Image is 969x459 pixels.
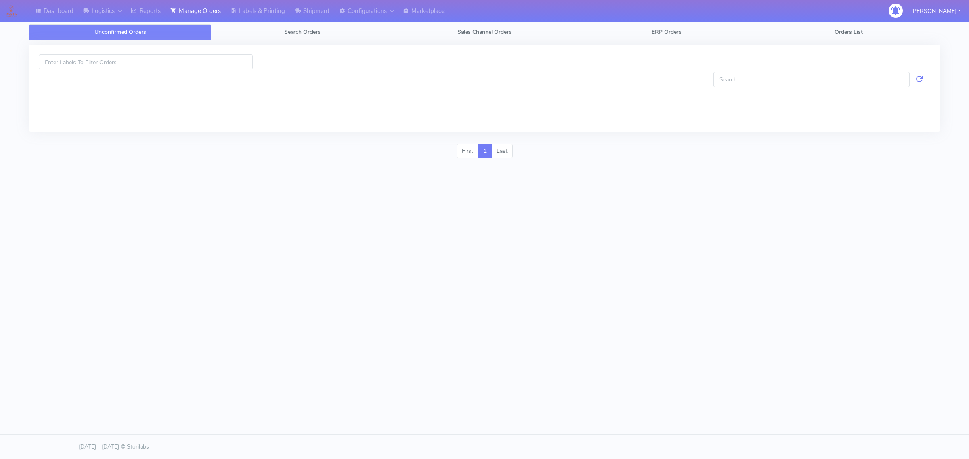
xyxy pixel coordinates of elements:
[39,54,253,69] input: Enter Labels To Filter Orders
[835,28,863,36] span: Orders List
[29,24,940,40] ul: Tabs
[457,28,512,36] span: Sales Channel Orders
[94,28,146,36] span: Unconfirmed Orders
[713,72,910,87] input: Search
[478,144,492,159] a: 1
[652,28,682,36] span: ERP Orders
[284,28,321,36] span: Search Orders
[905,3,967,19] button: [PERSON_NAME]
